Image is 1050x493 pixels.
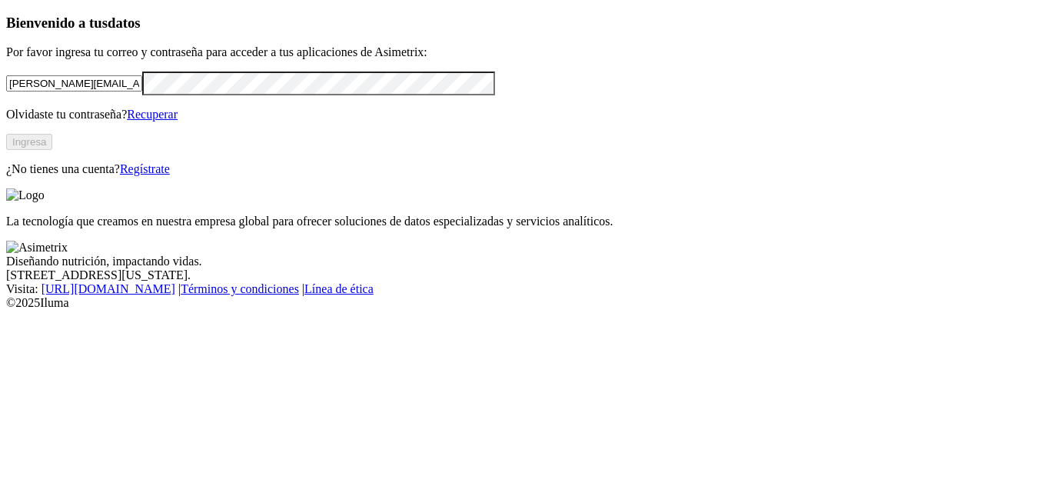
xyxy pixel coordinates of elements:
div: © 2025 Iluma [6,296,1044,310]
span: datos [108,15,141,31]
a: Regístrate [120,162,170,175]
input: Tu correo [6,75,142,92]
a: [URL][DOMAIN_NAME] [42,282,175,295]
a: Línea de ética [304,282,374,295]
div: Visita : | | [6,282,1044,296]
a: Recuperar [127,108,178,121]
p: La tecnología que creamos en nuestra empresa global para ofrecer soluciones de datos especializad... [6,215,1044,228]
img: Logo [6,188,45,202]
img: Asimetrix [6,241,68,255]
button: Ingresa [6,134,52,150]
p: Olvidaste tu contraseña? [6,108,1044,122]
div: Diseñando nutrición, impactando vidas. [6,255,1044,268]
p: ¿No tienes una cuenta? [6,162,1044,176]
a: Términos y condiciones [181,282,299,295]
p: Por favor ingresa tu correo y contraseña para acceder a tus aplicaciones de Asimetrix: [6,45,1044,59]
h3: Bienvenido a tus [6,15,1044,32]
div: [STREET_ADDRESS][US_STATE]. [6,268,1044,282]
